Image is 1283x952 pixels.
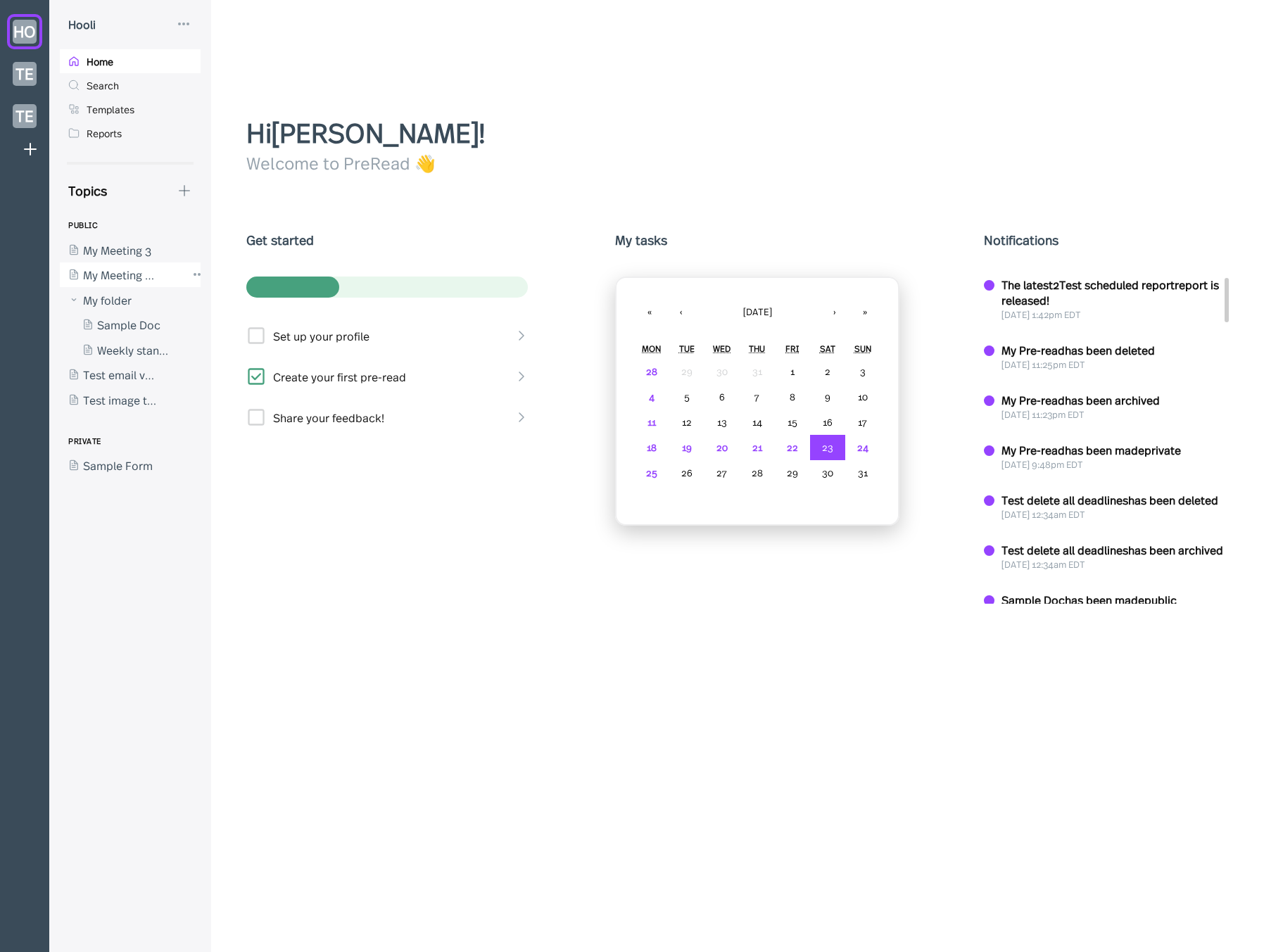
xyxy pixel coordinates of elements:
button: August 29, 2025 [775,460,810,485]
abbr: Thursday [749,343,765,354]
abbr: August 9, 2025 [825,390,830,403]
div: [DATE] 1:42 pm EDT [1001,307,1230,321]
abbr: August 4, 2025 [649,390,655,403]
abbr: July 29, 2025 [681,364,693,378]
abbr: July 28, 2025 [646,364,657,378]
abbr: August 19, 2025 [682,440,692,454]
div: Search [87,79,119,91]
button: August 27, 2025 [704,460,740,485]
div: HO [13,20,37,44]
button: August 4, 2025 [634,384,669,410]
abbr: August 24, 2025 [857,440,868,454]
button: August 31, 2025 [845,460,880,485]
div: PRIVATE [68,429,101,453]
div: Reports [87,127,122,139]
button: August 20, 2025 [704,435,740,460]
abbr: August 10, 2025 [858,390,868,403]
abbr: August 20, 2025 [716,440,728,454]
a: The latest2Test scheduled reportreport is released![DATE] 1:42pm EDT [984,277,1230,321]
a: TE [7,56,42,91]
abbr: August 6, 2025 [719,390,725,403]
button: « [634,296,665,326]
button: July 29, 2025 [669,359,704,384]
abbr: July 31, 2025 [752,364,762,378]
div: [DATE] 11:25 pm EDT [1001,357,1155,371]
abbr: August 18, 2025 [647,440,657,454]
abbr: August 26, 2025 [681,466,693,479]
a: HO [7,14,42,49]
button: ‹ [665,296,696,326]
button: August 10, 2025 [845,384,880,410]
div: Templates [87,103,134,115]
abbr: August 21, 2025 [752,440,762,454]
div: [DATE] 11:23 pm EDT [1001,407,1160,421]
button: » [849,296,880,326]
button: July 31, 2025 [740,359,775,384]
button: August 12, 2025 [669,410,704,435]
div: [DATE] 9:48 pm EDT [1001,457,1181,471]
abbr: August 7, 2025 [754,390,759,403]
div: Topics [60,182,107,199]
div: Welcome to PreRead 👋 [246,151,1258,174]
a: My Pre-readhas been archived[DATE] 11:23pm EDT [984,392,1160,421]
button: July 28, 2025 [634,359,669,384]
abbr: August 25, 2025 [646,466,657,479]
button: August 5, 2025 [669,384,704,410]
abbr: Sunday [854,343,871,354]
abbr: August 29, 2025 [787,466,798,479]
button: August 16, 2025 [810,410,845,435]
button: August 2, 2025 [810,359,845,384]
button: August 22, 2025 [775,435,810,460]
abbr: August 23, 2025 [822,440,833,454]
div: Home [87,55,113,68]
a: My Pre-readhas been madeprivate[DATE] 9:48pm EDT [984,442,1181,471]
button: August 14, 2025 [740,410,775,435]
abbr: August 28, 2025 [752,466,763,479]
button: August 8, 2025 [775,384,810,410]
div: [DATE] 12:34 am EDT [1001,557,1223,571]
div: Get started [246,231,531,248]
abbr: Friday [785,343,799,354]
div: Test delete all deadlines has been deleted [1001,492,1218,507]
button: August 7, 2025 [740,384,775,410]
div: Hooli [68,17,96,31]
button: August 19, 2025 [669,435,704,460]
a: Sample Dochas been madepublic [984,592,1177,621]
abbr: July 30, 2025 [716,364,728,378]
abbr: August 5, 2025 [684,390,690,403]
div: The latest 2Test scheduled report report is released! [1001,277,1230,307]
div: Notifications [984,231,1230,248]
abbr: August 30, 2025 [822,466,833,479]
a: TE [7,99,42,134]
abbr: August 16, 2025 [823,415,833,429]
div: My Pre-read has been archived [1001,392,1160,407]
button: August 23, 2025 [810,435,845,460]
div: PUBLIC [68,213,98,237]
abbr: August 14, 2025 [752,415,762,429]
abbr: August 17, 2025 [858,415,867,429]
button: August 26, 2025 [669,460,704,485]
abbr: August 3, 2025 [860,364,866,378]
a: Test delete all deadlineshas been archived[DATE] 12:34am EDT [984,542,1223,571]
div: My Pre-read has been deleted [1001,342,1155,357]
div: Sample Doc has been made public [1001,592,1177,607]
button: August 17, 2025 [845,410,880,435]
abbr: Wednesday [713,343,731,354]
button: July 30, 2025 [704,359,740,384]
div: TE [13,104,37,128]
div: Create your first pre-read [273,369,406,384]
abbr: August 12, 2025 [682,415,692,429]
abbr: August 31, 2025 [858,466,868,479]
button: [DATE] [696,296,819,326]
div: Share your feedback! [273,410,384,425]
button: August 1, 2025 [775,359,810,384]
abbr: Saturday [820,343,835,354]
abbr: Monday [642,343,661,354]
button: August 24, 2025 [845,435,880,460]
abbr: August 13, 2025 [717,415,727,429]
div: Hi [PERSON_NAME] ! [246,113,1258,151]
abbr: August 15, 2025 [788,415,797,429]
button: August 25, 2025 [634,460,669,485]
abbr: August 11, 2025 [647,415,656,429]
abbr: Tuesday [679,343,695,354]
